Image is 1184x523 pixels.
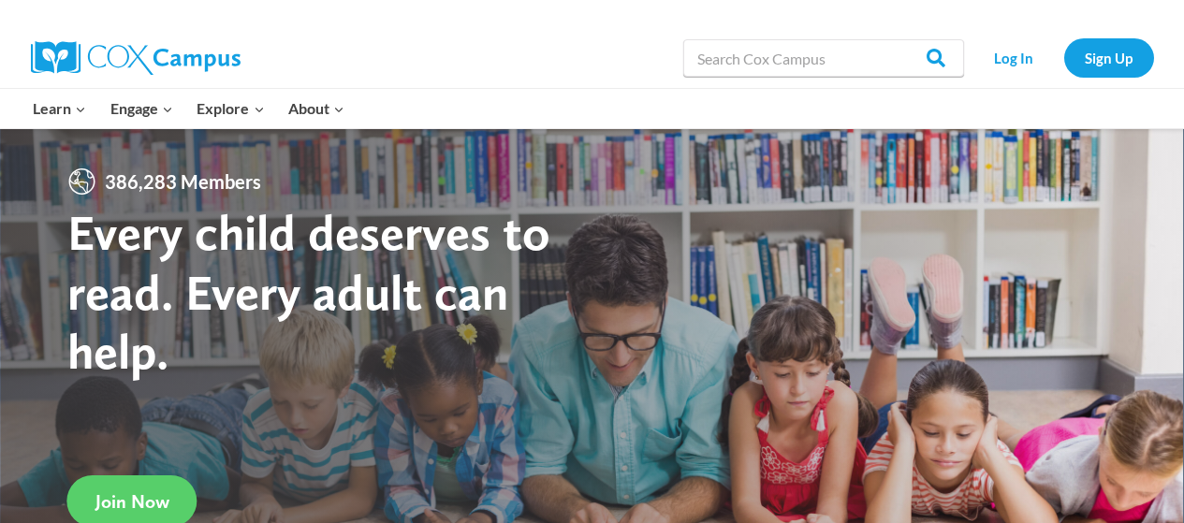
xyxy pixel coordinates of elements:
strong: Every child deserves to read. Every adult can help. [67,202,550,381]
input: Search Cox Campus [683,39,964,77]
img: Cox Campus [31,41,241,75]
span: Explore [197,96,264,121]
span: 386,283 Members [97,167,269,196]
span: Engage [110,96,173,121]
nav: Primary Navigation [22,89,357,128]
a: Sign Up [1064,38,1154,77]
nav: Secondary Navigation [973,38,1154,77]
a: Log In [973,38,1055,77]
span: About [288,96,344,121]
span: Learn [33,96,86,121]
span: Join Now [95,490,169,513]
